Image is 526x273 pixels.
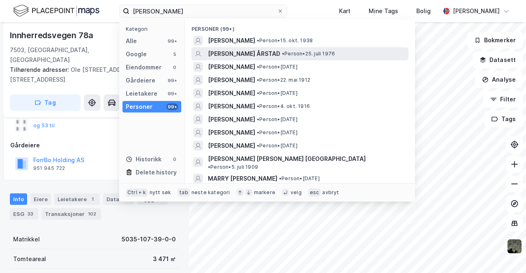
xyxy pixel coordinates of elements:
[103,193,134,205] div: Datasett
[322,189,339,196] div: avbryt
[208,154,366,164] span: [PERSON_NAME] [PERSON_NAME] [GEOGRAPHIC_DATA]
[10,66,71,73] span: Tilhørende adresser:
[279,175,320,182] span: Person • [DATE]
[33,165,65,172] div: 951 945 722
[26,210,35,218] div: 33
[153,254,176,264] div: 3 471 ㎡
[291,189,302,196] div: velg
[126,49,147,59] div: Google
[257,116,259,122] span: •
[171,156,178,163] div: 0
[208,128,255,138] span: [PERSON_NAME]
[279,175,281,181] span: •
[257,77,310,83] span: Person • 22. mai 1912
[126,26,181,32] div: Kategori
[10,193,27,205] div: Info
[339,6,351,16] div: Kart
[308,188,321,197] div: esc
[369,6,398,16] div: Mine Tags
[54,193,100,205] div: Leietakere
[10,29,95,42] div: Innherredsvegen 78a
[122,234,176,244] div: 5035-107-39-0-0
[208,174,277,184] span: MARRY [PERSON_NAME]
[257,64,259,70] span: •
[30,193,51,205] div: Eiere
[257,37,313,44] span: Person • 15. okt. 1938
[257,103,259,109] span: •
[208,36,255,46] span: [PERSON_NAME]
[166,77,178,84] div: 99+
[13,4,99,18] img: logo.f888ab2527a4732fd821a326f86c7f29.svg
[42,208,101,220] div: Transaksjoner
[126,89,157,99] div: Leietakere
[126,62,161,72] div: Eiendommer
[257,37,259,44] span: •
[171,64,178,71] div: 0
[126,154,161,164] div: Historikk
[257,90,259,96] span: •
[10,94,81,111] button: Tag
[473,52,523,68] button: Datasett
[208,141,255,151] span: [PERSON_NAME]
[484,111,523,127] button: Tags
[126,76,155,85] div: Gårdeiere
[10,208,38,220] div: ESG
[483,91,523,108] button: Filter
[185,19,415,34] div: Personer (99+)
[467,32,523,48] button: Bokmerker
[282,50,284,57] span: •
[257,129,298,136] span: Person • [DATE]
[178,188,190,197] div: tab
[86,210,98,218] div: 102
[10,45,137,65] div: 7503, [GEOGRAPHIC_DATA], [GEOGRAPHIC_DATA]
[10,65,173,85] div: Ole [STREET_ADDRESS], [STREET_ADDRESS]
[485,234,526,273] iframe: Chat Widget
[166,90,178,97] div: 99+
[257,90,298,96] span: Person • [DATE]
[171,51,178,57] div: 5
[208,88,255,98] span: [PERSON_NAME]
[475,71,523,88] button: Analyse
[208,164,210,170] span: •
[126,102,152,112] div: Personer
[208,75,255,85] span: [PERSON_NAME]
[257,64,298,70] span: Person • [DATE]
[150,189,171,196] div: nytt søk
[254,189,275,196] div: markere
[13,254,46,264] div: Tomteareal
[126,36,137,46] div: Alle
[208,115,255,124] span: [PERSON_NAME]
[208,164,258,170] span: Person • 5. juli 1909
[166,103,178,110] div: 99+
[166,38,178,44] div: 99+
[257,142,259,149] span: •
[208,62,255,72] span: [PERSON_NAME]
[129,5,277,17] input: Søk på adresse, matrikkel, gårdeiere, leietakere eller personer
[257,129,259,135] span: •
[257,77,259,83] span: •
[416,6,431,16] div: Bolig
[126,188,148,197] div: Ctrl + k
[10,140,179,150] div: Gårdeiere
[13,234,40,244] div: Matrikkel
[257,142,298,149] span: Person • [DATE]
[191,189,230,196] div: neste kategori
[257,103,310,110] span: Person • 4. okt. 1916
[282,50,335,57] span: Person • 25. juli 1976
[136,167,177,177] div: Delete history
[208,101,255,111] span: [PERSON_NAME]
[88,195,97,203] div: 1
[453,6,500,16] div: [PERSON_NAME]
[208,49,280,59] span: [PERSON_NAME] ÅRSTAD
[257,116,298,123] span: Person • [DATE]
